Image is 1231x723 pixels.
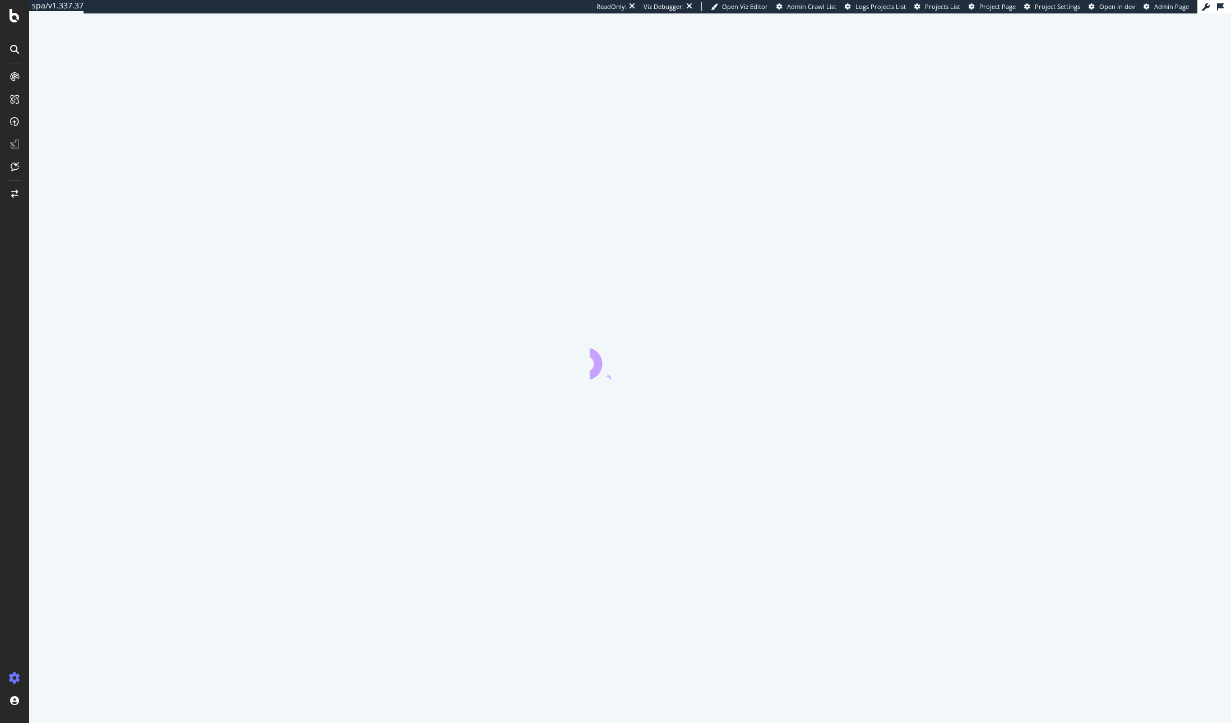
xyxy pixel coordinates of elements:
[1089,2,1135,11] a: Open in dev
[1144,2,1189,11] a: Admin Page
[969,2,1016,11] a: Project Page
[914,2,960,11] a: Projects List
[1154,2,1189,11] span: Admin Page
[979,2,1016,11] span: Project Page
[855,2,906,11] span: Logs Projects List
[776,2,836,11] a: Admin Crawl List
[845,2,906,11] a: Logs Projects List
[711,2,768,11] a: Open Viz Editor
[590,339,670,379] div: animation
[1035,2,1080,11] span: Project Settings
[925,2,960,11] span: Projects List
[722,2,768,11] span: Open Viz Editor
[644,2,684,11] div: Viz Debugger:
[1099,2,1135,11] span: Open in dev
[596,2,627,11] div: ReadOnly:
[1024,2,1080,11] a: Project Settings
[787,2,836,11] span: Admin Crawl List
